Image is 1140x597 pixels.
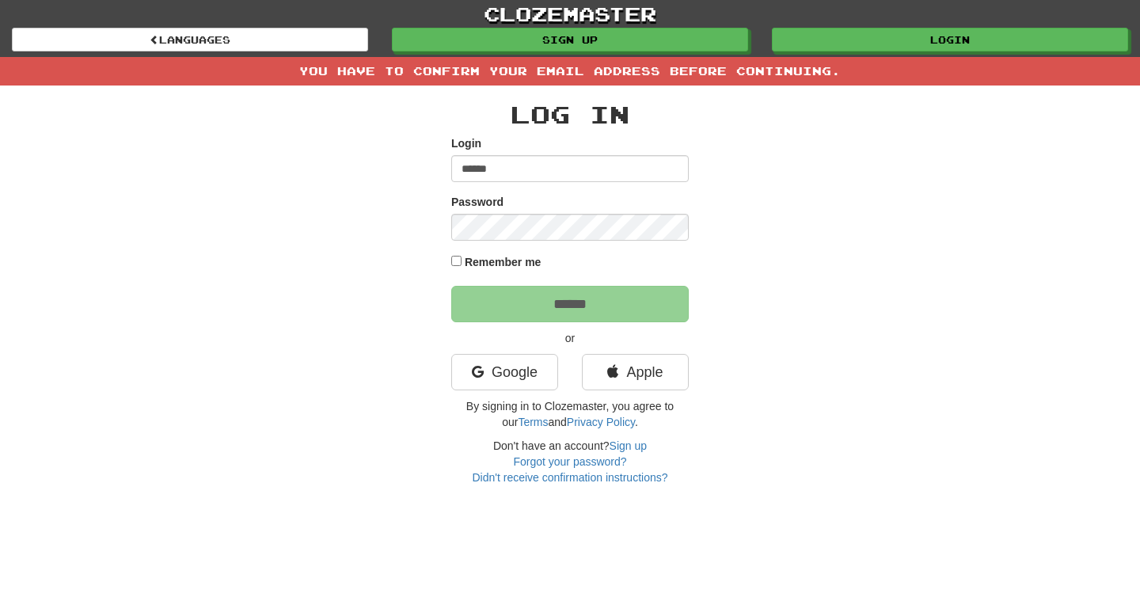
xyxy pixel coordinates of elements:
[451,398,689,430] p: By signing in to Clozemaster, you agree to our and .
[567,416,635,428] a: Privacy Policy
[451,194,503,210] label: Password
[518,416,548,428] a: Terms
[465,254,541,270] label: Remember me
[451,354,558,390] a: Google
[472,471,667,484] a: Didn't receive confirmation instructions?
[582,354,689,390] a: Apple
[610,439,647,452] a: Sign up
[12,28,368,51] a: Languages
[513,455,626,468] a: Forgot your password?
[451,330,689,346] p: or
[451,438,689,485] div: Don't have an account?
[772,28,1128,51] a: Login
[392,28,748,51] a: Sign up
[451,135,481,151] label: Login
[451,101,689,127] h2: Log In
